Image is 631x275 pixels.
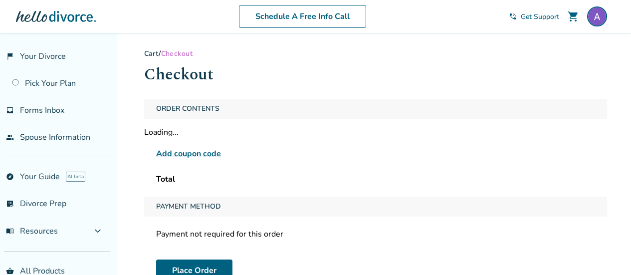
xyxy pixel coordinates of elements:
[156,148,221,160] span: Add coupon code
[6,226,58,237] span: Resources
[144,225,607,244] div: Payment not required for this order
[6,227,14,235] span: menu_book
[20,105,64,116] span: Forms Inbox
[587,6,607,26] img: Amy Bristol
[144,49,159,58] a: Cart
[6,106,14,114] span: inbox
[6,52,14,60] span: flag_2
[156,174,175,185] span: Total
[152,99,223,119] span: Order Contents
[6,133,14,141] span: people
[92,225,104,237] span: expand_more
[161,49,193,58] span: Checkout
[567,10,579,22] span: shopping_cart
[6,200,14,208] span: list_alt_check
[66,172,85,182] span: AI beta
[509,12,517,20] span: phone_in_talk
[509,12,559,21] a: phone_in_talkGet Support
[6,173,14,181] span: explore
[239,5,366,28] a: Schedule A Free Info Call
[6,267,14,275] span: shopping_basket
[144,62,607,87] h1: Checkout
[144,127,607,138] div: Loading...
[521,12,559,21] span: Get Support
[152,197,225,217] span: Payment Method
[144,49,607,58] div: /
